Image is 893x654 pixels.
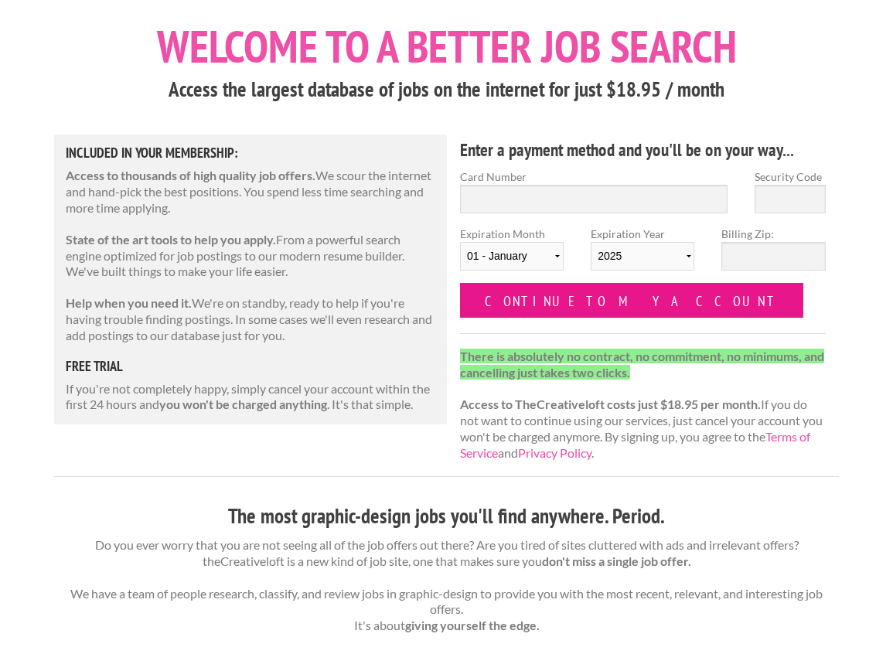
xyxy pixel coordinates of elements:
h5: Included in Your Membership: [66,146,435,160]
a: Privacy Policy [518,445,591,460]
strong: Access to TheCreativeloft costs just $18.95 per month. [460,397,761,411]
h5: free trial [66,359,435,373]
p: From a powerful search engine optimized for job postings to our modern resume builder. We've buil... [66,232,435,280]
p: We scour the internet and hand-pick the best positions. You spend less time searching and more ti... [66,168,435,216]
p: We're on standby, ready to help if you're having trouble finding postings. In some cases we'll ev... [66,295,435,343]
label: Expiration Month [460,226,564,283]
h3: The most graphic-design jobs you'll find anywhere. Period. [54,502,839,531]
strong: There is absolutely no contract, no commitment, no minimums, and cancelling just takes two clicks. [460,349,824,380]
label: Card Number [460,169,728,185]
strong: you won't be charged anything [159,397,327,411]
select: Expiration Month [460,242,564,271]
p: If you do not want to continue using our services, just cancel your account you won't be charged ... [460,349,826,462]
h3: Access the largest database of jobs on the internet for just $18.95 / month [54,75,839,104]
strong: Help when you need it. [66,295,192,310]
strong: giving yourself the edge. [405,618,540,632]
strong: Access to thousands of high quality job offers. [66,168,315,182]
h4: Enter a payment method and you'll be on your way... [460,138,826,162]
select: Expiration Year [591,242,694,271]
p: If you're not completely happy, simply cancel your account within the first 24 hours and . It's t... [66,381,435,414]
label: Billing Zip: [721,226,825,242]
label: Expiration Year [591,226,694,283]
a: Terms of Service [460,429,810,460]
h1: Welcome to a better job search [54,24,839,69]
strong: don't miss a single job offer. [542,554,691,568]
input: Continue to my account [460,283,803,318]
p: Do you ever worry that you are not seeing all of the job offers out there? Are you tired of sites... [54,537,839,634]
label: Security Code [755,169,826,185]
strong: State of the art tools to help you apply. [66,232,276,247]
